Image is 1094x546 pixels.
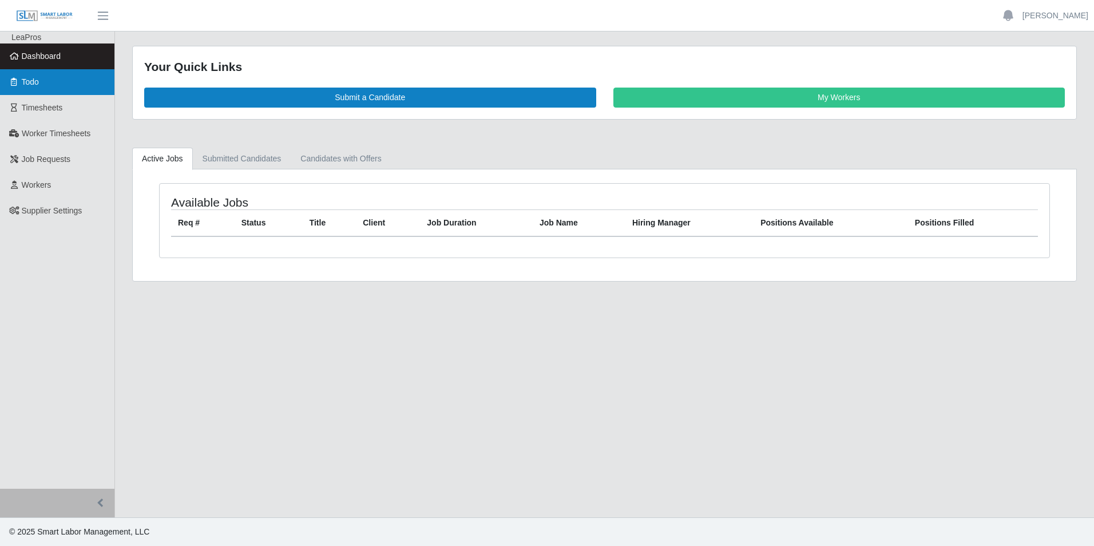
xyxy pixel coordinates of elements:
th: Title [303,209,356,236]
th: Job Name [533,209,625,236]
a: Active Jobs [132,148,193,170]
span: LeaPros [11,33,41,42]
span: Dashboard [22,52,61,61]
th: Positions Filled [908,209,1038,236]
div: Your Quick Links [144,58,1065,76]
a: Submit a Candidate [144,88,596,108]
a: My Workers [613,88,1065,108]
a: Submitted Candidates [193,148,291,170]
a: [PERSON_NAME] [1022,10,1088,22]
span: © 2025 Smart Labor Management, LLC [9,527,149,536]
span: Todo [22,77,39,86]
th: Job Duration [420,209,533,236]
th: Req # [171,209,235,236]
span: Workers [22,180,51,189]
th: Hiring Manager [625,209,754,236]
span: Supplier Settings [22,206,82,215]
a: Candidates with Offers [291,148,391,170]
span: Job Requests [22,155,71,164]
span: Timesheets [22,103,63,112]
th: Client [356,209,420,236]
th: Status [235,209,303,236]
th: Positions Available [754,209,908,236]
h4: Available Jobs [171,195,522,209]
span: Worker Timesheets [22,129,90,138]
img: SLM Logo [16,10,73,22]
